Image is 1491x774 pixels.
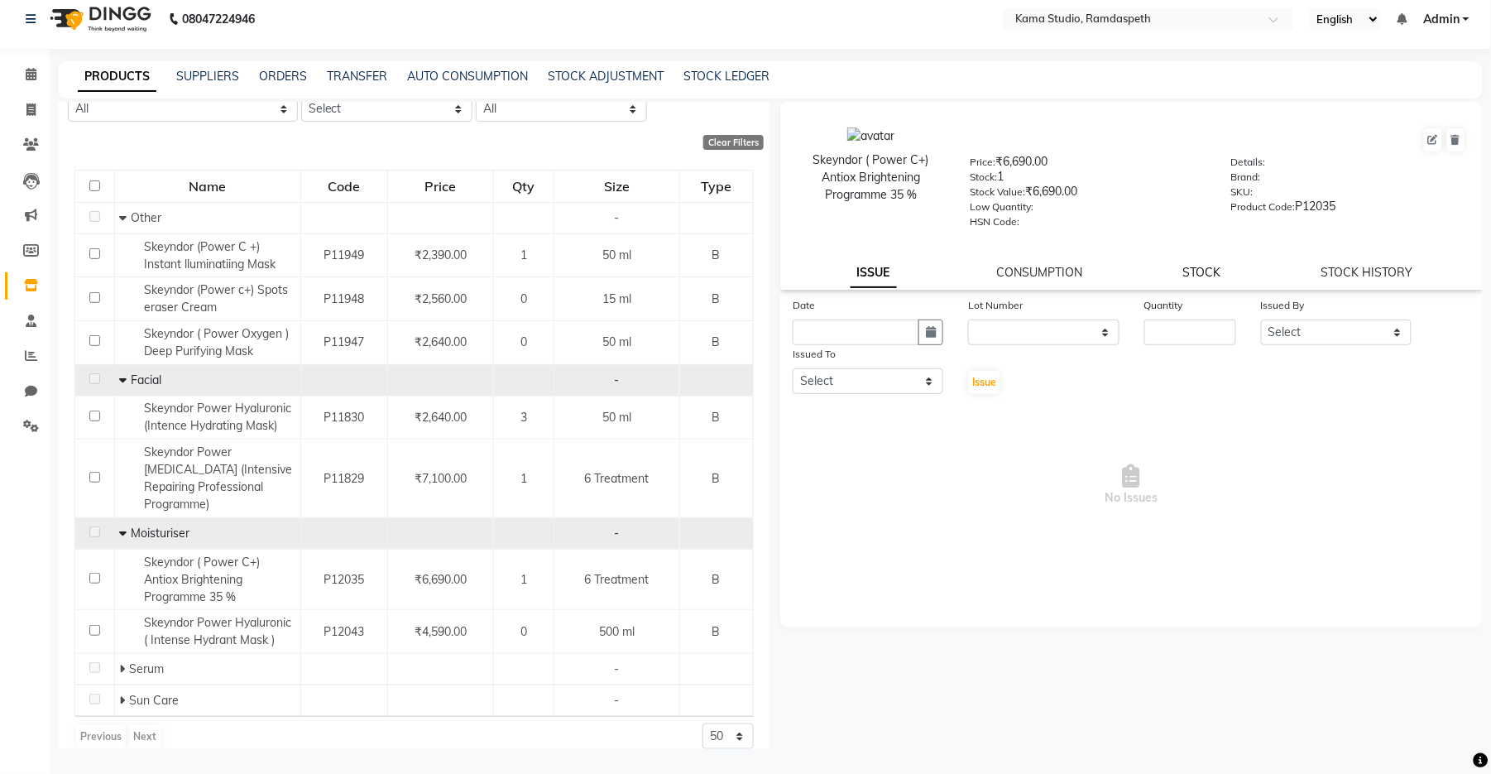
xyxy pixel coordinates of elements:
span: B [712,291,721,306]
a: PRODUCTS [78,62,156,92]
span: ₹2,640.00 [415,334,467,349]
span: Serum [129,661,164,676]
a: STOCK HISTORY [1321,265,1413,280]
div: 1 [971,168,1206,191]
label: Issued By [1261,298,1305,313]
label: SKU: [1230,185,1253,200]
span: ₹2,560.00 [415,291,467,306]
a: TRANSFER [327,69,387,84]
label: Quantity [1144,298,1183,313]
div: Size [555,171,678,201]
div: Name [116,171,300,201]
span: 3 [520,410,527,425]
span: ₹6,690.00 [415,572,467,587]
span: ₹2,390.00 [415,248,467,262]
a: STOCK [1183,265,1221,280]
label: Low Quantity: [971,200,1034,214]
span: Collapse Row [119,526,131,541]
label: Stock Value: [971,185,1026,200]
a: ISSUE [851,258,897,288]
a: AUTO CONSUMPTION [407,69,528,84]
div: Skeyndor ( Power C+) Antiox Brightening Programme 35 % [797,151,946,204]
span: Skeyndor Power Hyaluronic ( Intense Hydrant Mask ) [144,615,291,647]
span: Skeyndor Power [MEDICAL_DATA] (Intensive Repairing Professional Programme) [144,445,292,512]
span: P11830 [324,410,364,425]
span: ₹2,640.00 [415,410,467,425]
span: B [712,572,721,587]
span: Skeyndor ( Power C+) Antiox Brightening Programme 35 % [144,555,260,604]
span: B [712,410,721,425]
span: Sun Care [129,693,179,708]
label: Price: [971,155,996,170]
span: 50 ml [602,410,631,425]
span: P11947 [324,334,364,349]
span: Moisturiser [131,526,189,541]
span: P12035 [324,572,364,587]
span: Facial [131,373,161,387]
label: Details: [1230,155,1265,170]
span: Issue [972,376,996,388]
span: - [614,373,619,387]
span: Expand Row [119,661,129,676]
div: Code [302,171,386,201]
img: avatar [847,127,894,145]
span: ₹4,590.00 [415,624,467,639]
span: B [712,334,721,349]
span: P11829 [324,471,364,486]
span: 1 [520,248,527,262]
span: - [614,526,619,541]
div: Type [681,171,752,201]
div: Qty [495,171,553,201]
div: ₹6,690.00 [971,183,1206,206]
span: - [614,210,619,225]
div: Clear Filters [703,135,764,150]
span: 0 [520,291,527,306]
label: Product Code: [1230,200,1295,214]
label: Stock: [971,170,998,185]
label: HSN Code: [971,214,1020,229]
span: - [614,661,619,676]
span: Collapse Row [119,210,131,225]
a: STOCK LEDGER [683,69,769,84]
span: Skeyndor (Power C +) Instant lluminatiing Mask [144,239,276,272]
span: P12043 [324,624,364,639]
a: STOCK ADJUSTMENT [548,69,664,84]
span: Skeyndor Power Hyaluronic (Intence Hydrating Mask) [144,401,291,433]
span: 15 ml [602,291,631,306]
span: 50 ml [602,334,631,349]
label: Date [793,298,815,313]
span: 50 ml [602,248,631,262]
span: 1 [520,471,527,486]
span: Other [131,210,161,225]
span: ₹7,100.00 [415,471,467,486]
a: SUPPLIERS [176,69,239,84]
span: No Issues [793,402,1470,568]
span: Admin [1423,11,1460,28]
span: Collapse Row [119,373,131,387]
span: B [712,471,721,486]
div: ₹6,690.00 [971,153,1206,176]
span: 6 Treatment [584,572,649,587]
span: 6 Treatment [584,471,649,486]
a: CONSUMPTION [997,265,1083,280]
span: Skeyndor (Power c+) Spots eraser Cream [144,282,288,315]
label: Lot Number [968,298,1023,313]
span: B [712,248,721,262]
span: - [614,693,619,708]
span: 1 [520,572,527,587]
div: Price [389,171,492,201]
label: Brand: [1230,170,1260,185]
span: B [712,624,721,639]
span: Skeyndor ( Power Oxygen ) Deep Purifying Mask [144,326,289,358]
span: 0 [520,334,527,349]
div: P12035 [1230,198,1466,221]
label: Issued To [793,347,836,362]
span: P11949 [324,248,364,262]
a: ORDERS [259,69,307,84]
span: 0 [520,624,527,639]
span: Expand Row [119,693,129,708]
span: 500 ml [599,624,635,639]
button: Issue [968,371,1000,394]
span: P11948 [324,291,364,306]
